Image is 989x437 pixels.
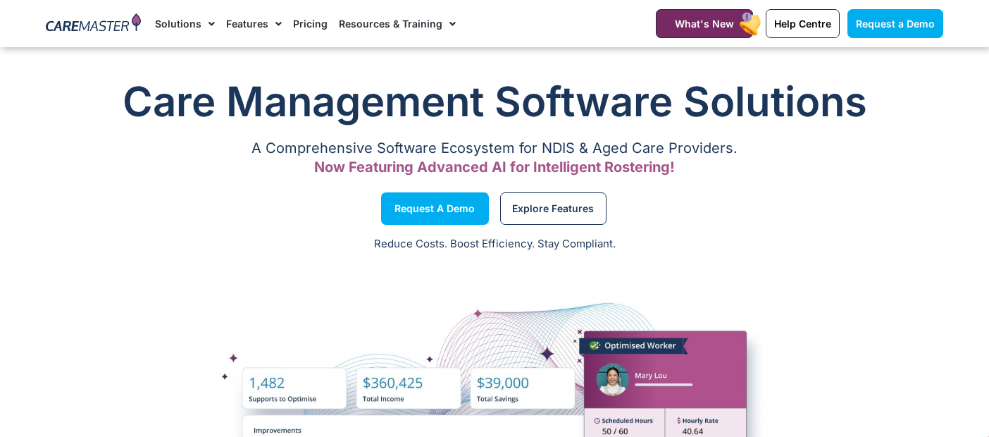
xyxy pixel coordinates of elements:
a: Explore Features [500,192,607,225]
span: Now Featuring Advanced AI for Intelligent Rostering! [314,159,675,176]
span: Explore Features [512,205,594,212]
p: Reduce Costs. Boost Efficiency. Stay Compliant. [8,236,981,252]
span: What's New [675,18,734,30]
a: Request a Demo [847,9,943,38]
a: Help Centre [766,9,840,38]
a: What's New [656,9,753,38]
img: CareMaster Logo [46,13,141,35]
span: Request a Demo [394,205,475,212]
span: Help Centre [774,18,831,30]
a: Request a Demo [381,192,489,225]
span: Request a Demo [856,18,935,30]
p: A Comprehensive Software Ecosystem for NDIS & Aged Care Providers. [46,144,943,153]
h1: Care Management Software Solutions [46,73,943,130]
